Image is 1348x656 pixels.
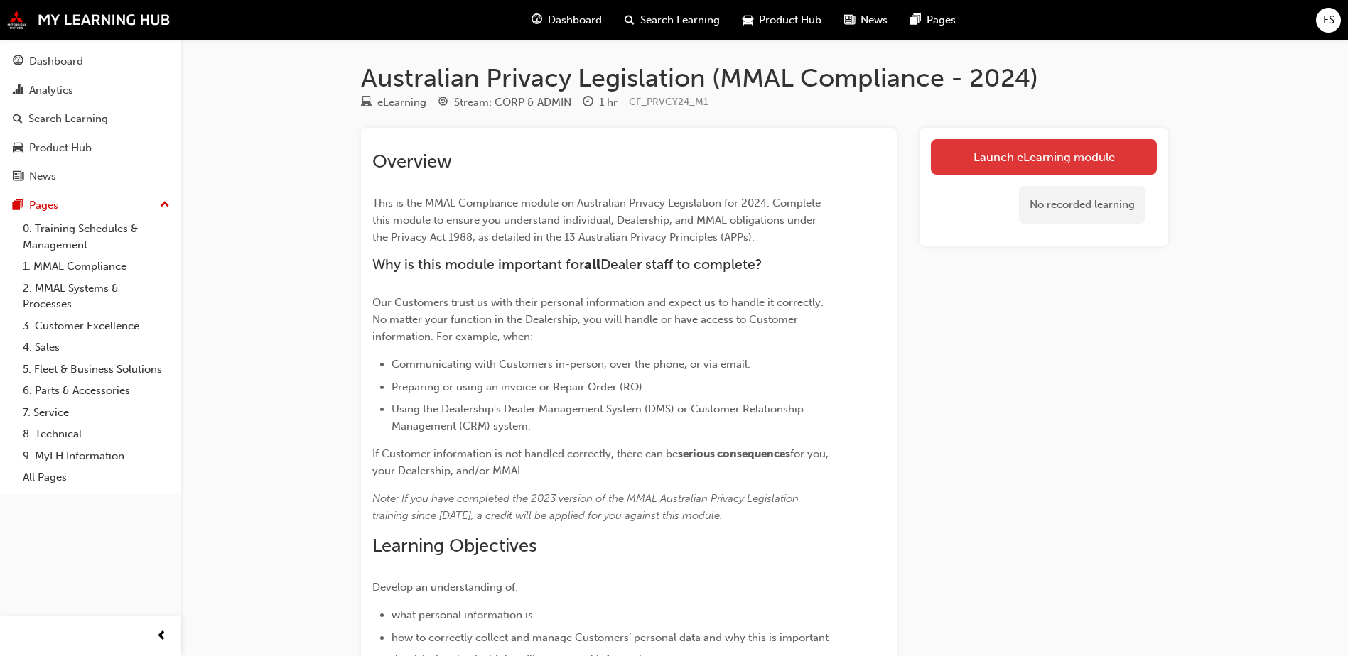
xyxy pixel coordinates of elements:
div: Duration [583,94,618,111]
a: 3. Customer Excellence [17,315,176,337]
a: All Pages [17,466,176,488]
span: news-icon [844,11,855,29]
span: FS [1323,12,1334,28]
span: what personal information is [392,608,533,621]
span: search-icon [625,11,635,29]
a: 2. MMAL Systems & Processes [17,278,176,315]
a: 7. Service [17,402,176,424]
a: guage-iconDashboard [520,6,613,35]
span: news-icon [13,170,23,183]
span: Using the Dealership's Dealer Management System (DMS) or Customer Relationship Management (CRM) s... [392,403,807,432]
a: 1. MMAL Compliance [17,256,176,278]
span: Search Learning [640,12,720,28]
a: Launch eLearning module [931,139,1157,175]
span: target-icon [438,97,448,109]
button: Pages [6,192,176,219]
span: chart-icon [13,84,23,97]
div: Type [361,94,426,111]
h1: Australian Privacy Legislation (MMAL Compliance - 2024) [361,62,1168,94]
a: car-iconProduct Hub [731,6,833,35]
div: No recorded learning [1019,186,1145,224]
a: Dashboard [6,48,176,75]
div: Stream: CORP & ADMIN [454,94,571,111]
button: DashboardAnalyticsSearch LearningProduct HubNews [6,45,176,192]
a: Product Hub [6,135,176,161]
div: 1 hr [599,94,618,111]
span: Preparing or using an invoice or Repair Order (RO). [392,381,645,393]
a: 6. Parts & Accessories [17,380,176,402]
span: Dashboard [548,12,602,28]
span: Note: If you have completed the 2023 version of the MMAL Australian Privacy Legislation training ... [372,492,802,522]
span: how to correctly collect and manage Customers’ personal data and why this is important [392,631,829,644]
a: pages-iconPages [899,6,967,35]
div: Analytics [29,82,73,99]
span: Product Hub [759,12,821,28]
span: pages-icon [910,11,921,29]
span: Overview [372,151,452,173]
span: pages-icon [13,199,23,212]
div: eLearning [377,94,426,111]
span: Dealer staff to complete? [600,256,762,273]
span: guage-icon [532,11,542,29]
div: Dashboard [29,53,83,70]
div: Product Hub [29,140,92,156]
span: search-icon [13,113,23,126]
span: prev-icon [156,628,167,645]
span: car-icon [13,142,23,155]
span: Learning resource code [629,96,708,108]
div: Search Learning [28,111,108,127]
a: 4. Sales [17,337,176,359]
img: mmal [7,11,171,29]
a: 0. Training Schedules & Management [17,218,176,256]
span: Develop an understanding of: [372,581,518,594]
span: Our Customers trust us with their personal information and expect us to handle it correctly. No m... [372,296,826,343]
span: up-icon [160,196,170,214]
a: search-iconSearch Learning [613,6,731,35]
span: all [584,256,600,273]
span: guage-icon [13,55,23,68]
span: clock-icon [583,97,593,109]
span: Pages [927,12,956,28]
a: News [6,163,176,190]
div: News [29,168,56,185]
a: Analytics [6,77,176,104]
button: FS [1316,8,1341,33]
a: Search Learning [6,106,176,132]
span: serious consequences [678,447,790,460]
span: learningResourceType_ELEARNING-icon [361,97,372,109]
a: 9. MyLH Information [17,445,176,467]
a: 5. Fleet & Business Solutions [17,359,176,381]
div: Stream [438,94,571,111]
span: Why is this module important for [372,256,584,273]
a: 8. Technical [17,423,176,445]
span: News [861,12,888,28]
div: Pages [29,197,58,214]
span: This is the MMAL Compliance module on Australian Privacy Legislation for 2024. Complete this modu... [372,197,824,244]
span: car-icon [743,11,753,29]
span: If Customer information is not handled correctly, there can be [372,447,678,460]
span: Learning Objectives [372,535,536,557]
a: news-iconNews [833,6,899,35]
span: Communicating with Customers in-person, over the phone, or via email. [392,358,750,371]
